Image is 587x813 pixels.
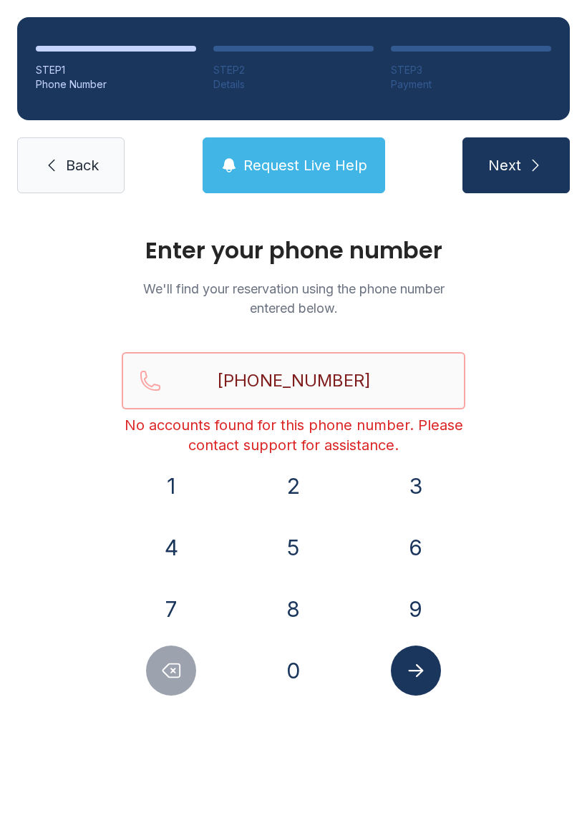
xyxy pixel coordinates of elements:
button: 4 [146,522,196,573]
button: 5 [268,522,319,573]
div: No accounts found for this phone number. Please contact support for assistance. [122,415,465,455]
button: 2 [268,461,319,511]
span: Back [66,155,99,175]
button: Submit lookup form [391,646,441,696]
div: Payment [391,77,551,92]
p: We'll find your reservation using the phone number entered below. [122,279,465,318]
button: 6 [391,522,441,573]
div: STEP 3 [391,63,551,77]
button: 7 [146,584,196,634]
button: 0 [268,646,319,696]
button: 3 [391,461,441,511]
span: Request Live Help [243,155,367,175]
div: STEP 1 [36,63,196,77]
div: Phone Number [36,77,196,92]
span: Next [488,155,521,175]
button: 8 [268,584,319,634]
h1: Enter your phone number [122,239,465,262]
button: 1 [146,461,196,511]
button: 9 [391,584,441,634]
div: Details [213,77,374,92]
button: Delete number [146,646,196,696]
input: Reservation phone number [122,352,465,409]
div: STEP 2 [213,63,374,77]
